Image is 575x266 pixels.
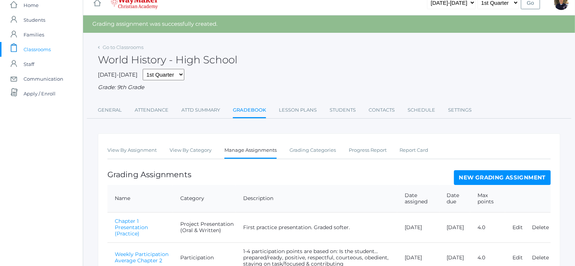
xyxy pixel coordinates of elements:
[532,254,549,261] a: Delete
[98,103,122,118] a: General
[454,170,551,185] a: New Grading Assignment
[512,254,523,261] a: Edit
[24,86,56,101] span: Apply / Enroll
[107,185,173,213] th: Name
[24,57,34,71] span: Staff
[233,103,266,119] a: Gradebook
[369,103,395,118] a: Contacts
[181,103,220,118] a: Attd Summary
[440,212,471,242] td: [DATE]
[448,103,472,118] a: Settings
[24,42,51,57] span: Classrooms
[400,143,428,158] a: Report Card
[173,185,236,213] th: Category
[224,143,277,159] a: Manage Assignments
[349,143,387,158] a: Progress Report
[397,185,439,213] th: Date assigned
[470,212,505,242] td: 4.0
[98,71,138,78] span: [DATE]-[DATE]
[330,103,356,118] a: Students
[440,185,471,213] th: Date due
[170,143,212,158] a: View By Category
[83,15,575,33] div: Grading assignment was successfully created.
[512,224,523,231] a: Edit
[236,212,397,242] td: First practice presentation. Graded softer.
[24,27,44,42] span: Families
[279,103,317,118] a: Lesson Plans
[98,54,237,66] h2: World History - High School
[103,44,143,50] a: Go to Classrooms
[98,83,560,92] div: Grade: 9th Grade
[470,185,505,213] th: Max points
[115,251,168,264] a: Weekly Participation Average Chapter 2
[532,224,549,231] a: Delete
[24,13,45,27] span: Students
[290,143,336,158] a: Grading Categories
[107,170,191,179] h1: Grading Assignments
[107,143,157,158] a: View By Assignment
[115,218,148,237] a: Chapter 1 Presentation (Practice)
[397,212,439,242] td: [DATE]
[135,103,168,118] a: Attendance
[173,212,236,242] td: Project Presentation (Oral & Written)
[236,185,397,213] th: Description
[408,103,435,118] a: Schedule
[24,71,63,86] span: Communication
